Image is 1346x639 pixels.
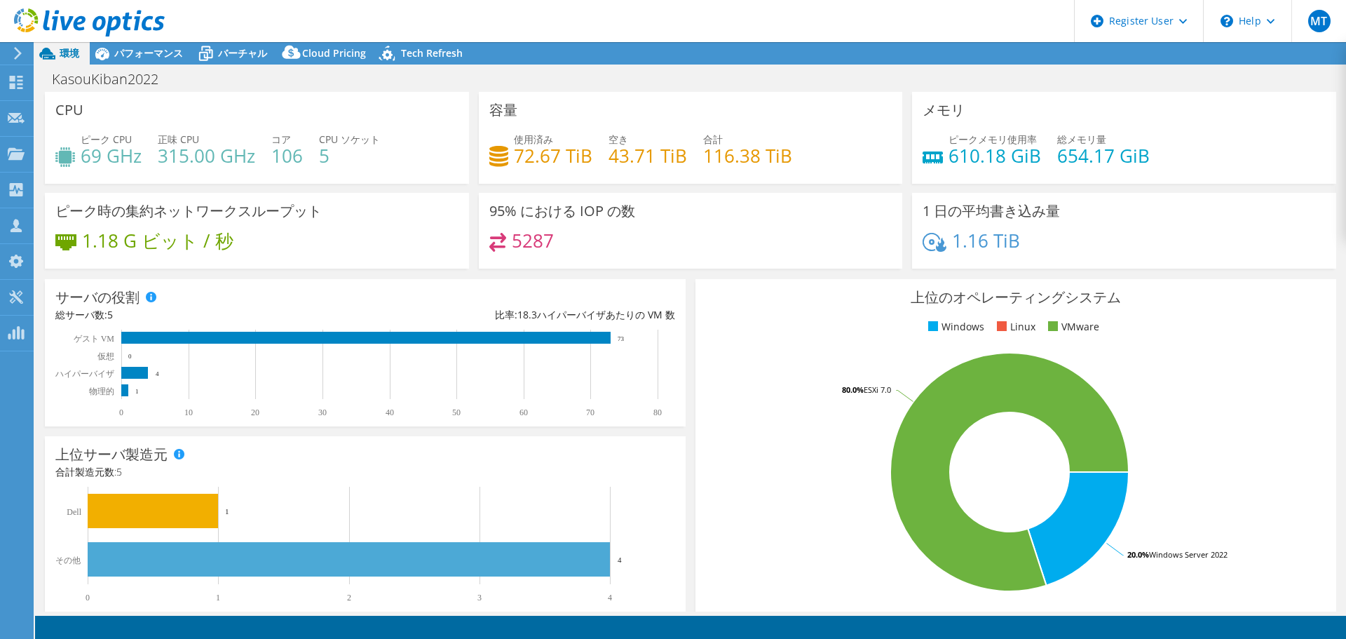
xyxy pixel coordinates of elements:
h4: 69 GHz [81,148,142,163]
div: 総サーバ数: [55,307,365,323]
text: 1 [135,388,139,395]
text: 20 [251,408,259,417]
h4: 610.18 GiB [949,148,1041,163]
text: 0 [119,408,123,417]
h4: 106 [271,148,303,163]
h4: 1.16 TiB [952,233,1020,248]
text: 物理的 [89,386,114,396]
span: CPU ソケット [319,133,380,146]
text: ゲスト VM [74,334,115,344]
text: 0 [128,353,132,360]
span: ピーク CPU [81,133,132,146]
h4: 5287 [512,233,554,248]
text: 70 [586,408,594,417]
h3: ピーク時の集約ネットワークスループット [55,203,322,219]
span: 空き [609,133,628,146]
svg: \n [1221,15,1233,27]
text: 0 [86,593,90,603]
span: MT [1308,10,1331,32]
tspan: 80.0% [842,384,864,395]
h3: 上位サーバ製造元 [55,447,168,462]
h3: CPU [55,102,83,118]
text: 10 [184,408,193,417]
h3: メモリ [923,102,965,118]
span: 正味 CPU [158,133,199,146]
span: 合計 [703,133,723,146]
span: 5 [116,465,122,478]
li: Linux [993,319,1035,335]
text: 50 [452,408,461,417]
span: ピークメモリ使用率 [949,133,1037,146]
text: 仮想 [97,351,114,361]
span: Tech Refresh [401,46,463,60]
span: コア [271,133,291,146]
h1: KasouKiban2022 [46,72,180,87]
text: 1 [216,593,220,603]
h3: サーバの役割 [55,290,140,305]
span: 使用済み [514,133,553,146]
li: VMware [1045,319,1099,335]
span: パフォーマンス [114,46,183,60]
text: 4 [618,556,622,564]
text: 60 [519,408,528,417]
li: Windows [925,319,984,335]
h4: 合計製造元数: [55,464,675,480]
tspan: 20.0% [1127,549,1149,560]
text: 30 [318,408,327,417]
text: 4 [608,593,612,603]
span: 5 [107,308,113,321]
h3: 95% における IOP の数 [489,203,635,219]
text: 3 [477,593,482,603]
h3: 容量 [489,102,517,118]
text: 2 [347,593,351,603]
text: 73 [618,335,625,342]
tspan: Windows Server 2022 [1149,549,1228,560]
h4: 72.67 TiB [514,148,592,163]
h4: 1.18 G ビット / 秒 [82,233,233,248]
h3: 1 日の平均書き込み量 [923,203,1060,219]
text: Dell [67,507,81,517]
h4: 315.00 GHz [158,148,255,163]
div: 比率: ハイパーバイザあたりの VM 数 [365,307,675,323]
h3: 上位のオペレーティングシステム [706,290,1326,305]
text: 40 [386,408,394,417]
text: ハイパーバイザ [55,369,114,379]
tspan: ESXi 7.0 [864,384,891,395]
h4: 5 [319,148,380,163]
span: 総メモリ量 [1057,133,1106,146]
text: 1 [225,507,229,516]
h4: 654.17 GiB [1057,148,1150,163]
text: 80 [653,408,662,417]
span: バーチャル [218,46,267,60]
span: 環境 [60,46,79,60]
h4: 116.38 TiB [703,148,792,163]
text: 4 [156,370,159,377]
span: 18.3 [517,308,537,321]
span: Cloud Pricing [302,46,366,60]
text: その他 [55,556,81,565]
h4: 43.71 TiB [609,148,687,163]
